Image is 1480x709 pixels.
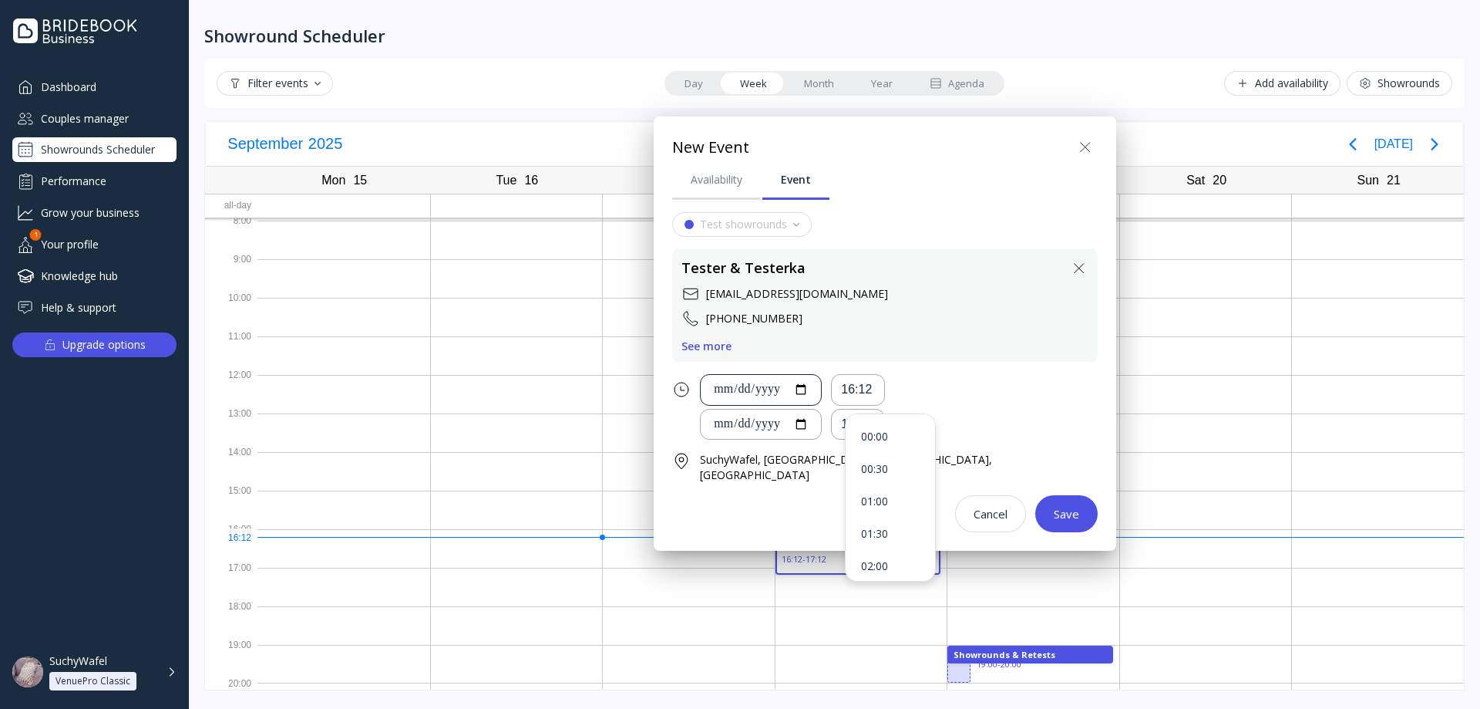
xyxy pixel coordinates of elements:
div: Test showrounds [700,218,787,231]
div: Availability [691,172,742,187]
div: Cancel [974,508,1007,520]
div: [PHONE_NUMBER] [706,311,802,326]
button: Test showrounds [672,212,812,237]
div: Event [781,172,811,187]
div: 00:00 [861,430,920,444]
a: Event [762,160,829,200]
div: New Event [672,137,749,159]
div: Save [1054,508,1079,520]
button: See more [681,340,732,353]
div: [EMAIL_ADDRESS][DOMAIN_NAME] [706,286,888,302]
a: Availability [672,160,761,200]
div: 00:30 [861,462,920,476]
div: 02:00 [861,559,920,573]
button: Cancel [955,495,1026,532]
div: 01:00 [861,495,920,508]
div: 01:30 [861,527,920,541]
div: 16:12 [841,381,875,399]
div: SuchyWafel, [GEOGRAPHIC_DATA], [GEOGRAPHIC_DATA], [GEOGRAPHIC_DATA] [700,452,1098,483]
div: Tester & Testerka [681,258,806,279]
div: 17:12 [841,416,875,434]
button: Save [1035,495,1098,532]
